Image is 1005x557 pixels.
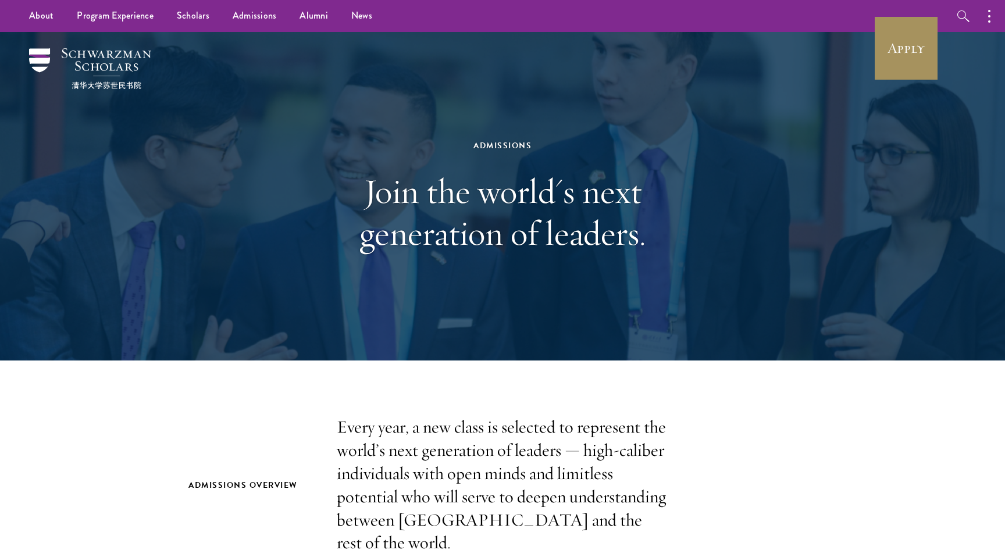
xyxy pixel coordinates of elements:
div: Admissions [302,138,703,153]
a: Apply [874,16,939,81]
img: Schwarzman Scholars [29,48,151,89]
h2: Admissions Overview [188,478,313,492]
p: Every year, a new class is selected to represent the world’s next generation of leaders — high-ca... [337,416,668,555]
h1: Join the world's next generation of leaders. [302,170,703,254]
